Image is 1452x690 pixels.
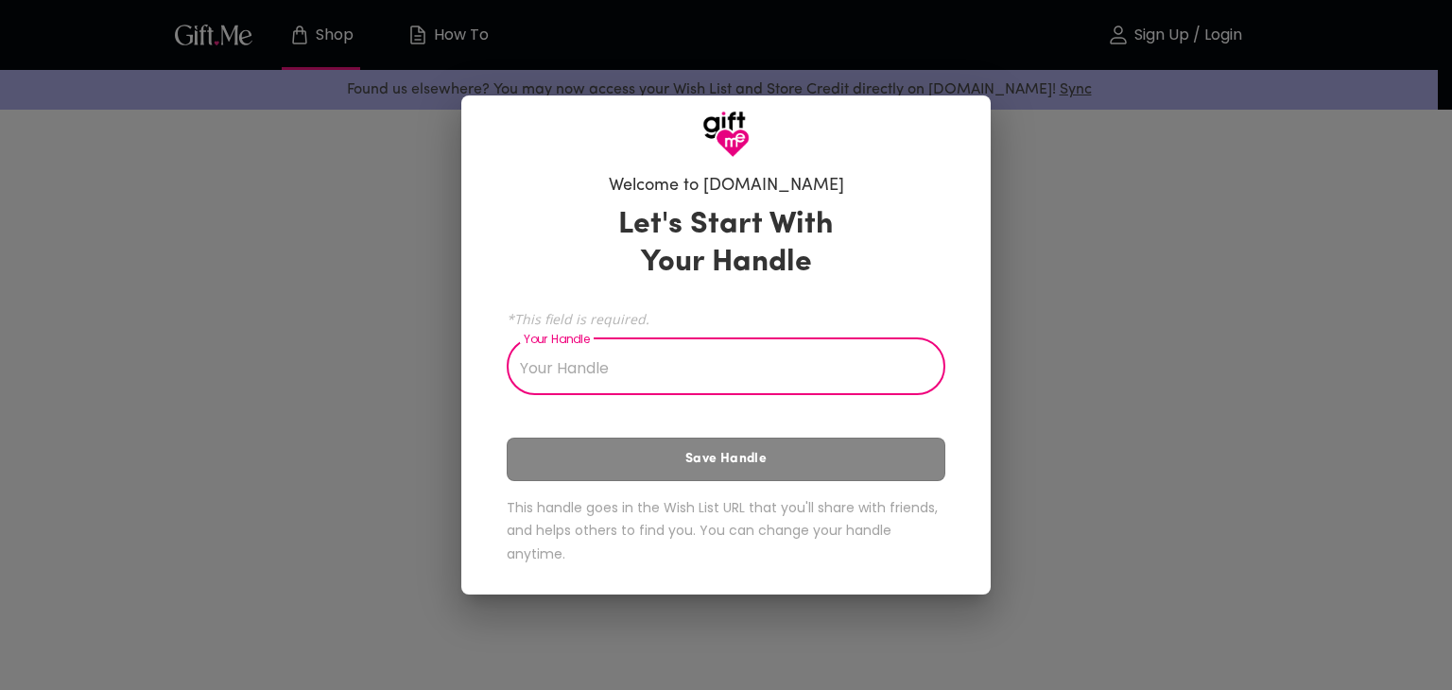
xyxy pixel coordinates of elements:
[507,496,945,566] h6: This handle goes in the Wish List URL that you'll share with friends, and helps others to find yo...
[702,111,750,158] img: GiftMe Logo
[595,206,857,282] h3: Let's Start With Your Handle
[507,310,945,328] span: *This field is required.
[507,342,925,395] input: Your Handle
[609,175,844,198] h6: Welcome to [DOMAIN_NAME]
